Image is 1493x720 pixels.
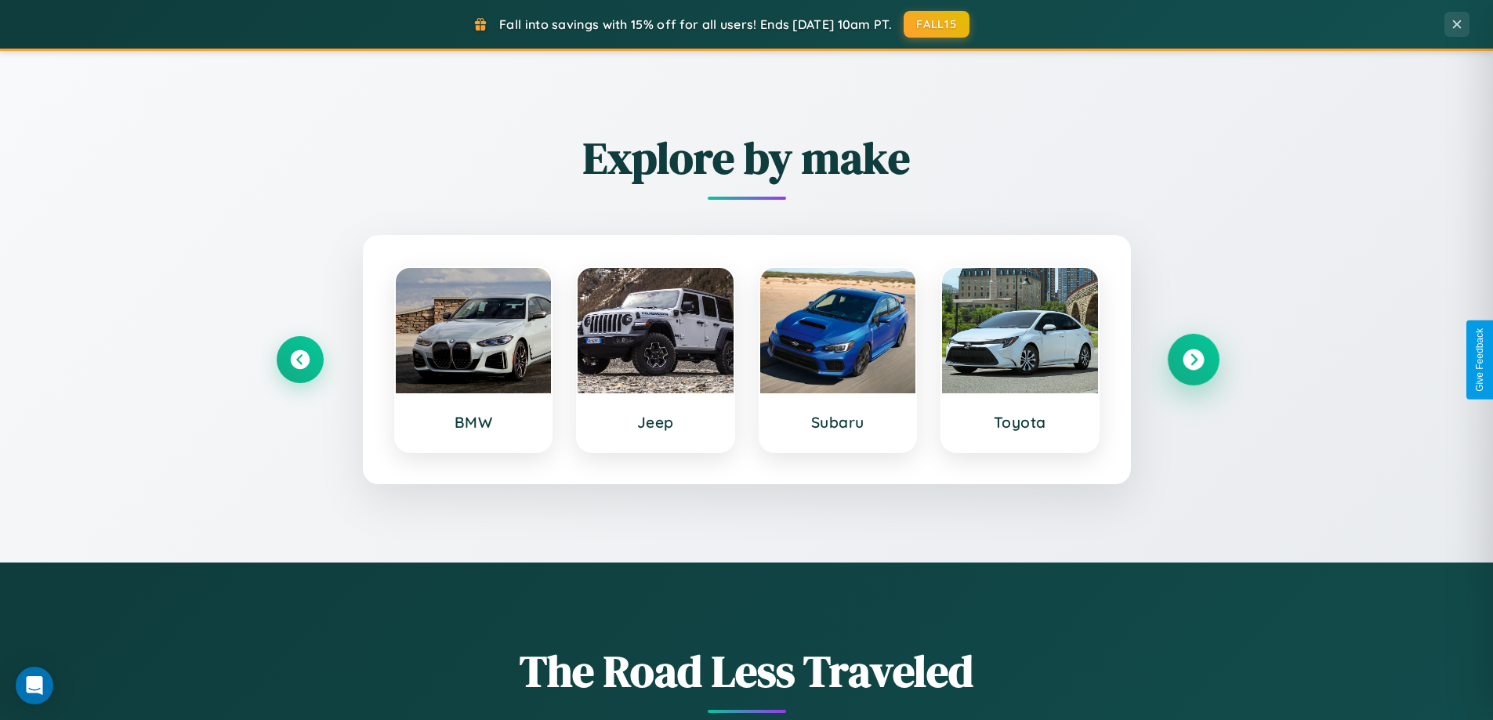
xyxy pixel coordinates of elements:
h3: Jeep [593,413,718,432]
h2: Explore by make [277,128,1217,188]
span: Fall into savings with 15% off for all users! Ends [DATE] 10am PT. [499,16,892,32]
h3: Subaru [776,413,901,432]
h3: Toyota [958,413,1082,432]
div: Give Feedback [1474,328,1485,392]
div: Open Intercom Messenger [16,667,53,704]
h1: The Road Less Traveled [277,641,1217,701]
button: FALL15 [904,11,969,38]
h3: BMW [411,413,536,432]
